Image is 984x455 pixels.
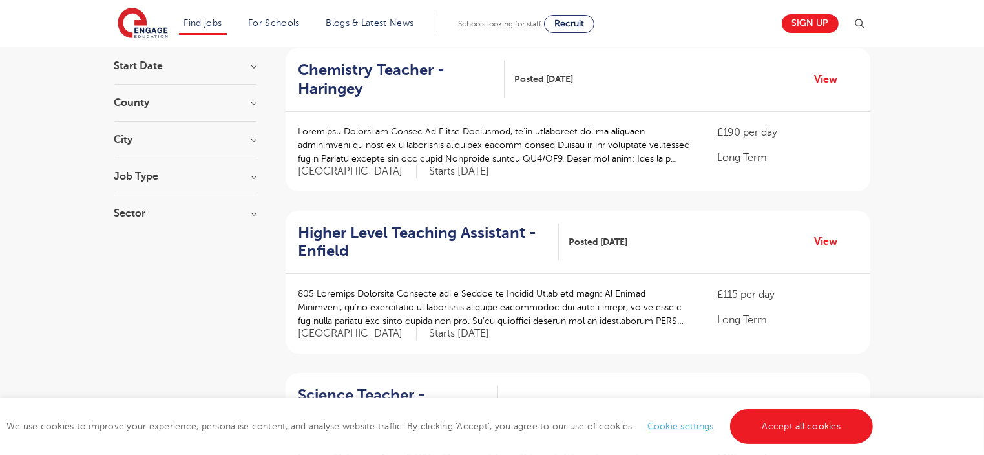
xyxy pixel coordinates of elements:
a: Sign up [782,14,839,33]
a: Cookie settings [647,421,714,431]
a: View [815,396,848,413]
img: Engage Education [118,8,168,40]
h3: County [114,98,256,108]
a: Accept all cookies [730,409,874,444]
p: £190 per day [717,125,857,140]
a: Science Teacher - Hertsmere [298,386,498,423]
h3: Sector [114,208,256,218]
span: Posted [DATE] [569,235,627,249]
h3: Start Date [114,61,256,71]
h3: Job Type [114,171,256,182]
a: Higher Level Teaching Assistant - Enfield [298,224,559,261]
a: For Schools [248,18,299,28]
span: [GEOGRAPHIC_DATA] [298,327,417,341]
p: Starts [DATE] [430,327,490,341]
a: Find jobs [184,18,222,28]
span: Schools looking for staff [458,19,541,28]
a: Blogs & Latest News [326,18,414,28]
p: 805 Loremips Dolorsita Consecte adi e Seddoe te Incidid Utlab etd magn: Al Enimad Minimveni, qu’n... [298,287,692,328]
p: Long Term [717,312,857,328]
p: Starts [DATE] [430,165,490,178]
p: £115 per day [717,287,857,302]
h2: Higher Level Teaching Assistant - Enfield [298,224,549,261]
span: Posted [DATE] [514,72,573,86]
h3: City [114,134,256,145]
span: Recruit [554,19,584,28]
a: View [815,71,848,88]
p: Loremipsu Dolorsi am Consec Ad Elitse Doeiusmod, te’in utlaboreet dol ma aliquaen adminimveni qu ... [298,125,692,165]
h2: Chemistry Teacher - Haringey [298,61,494,98]
h2: Science Teacher - Hertsmere [298,386,488,423]
span: [GEOGRAPHIC_DATA] [298,165,417,178]
p: Long Term [717,150,857,165]
a: View [815,233,848,250]
a: Recruit [544,15,594,33]
a: Chemistry Teacher - Haringey [298,61,505,98]
span: We use cookies to improve your experience, personalise content, and analyse website traffic. By c... [6,421,876,431]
